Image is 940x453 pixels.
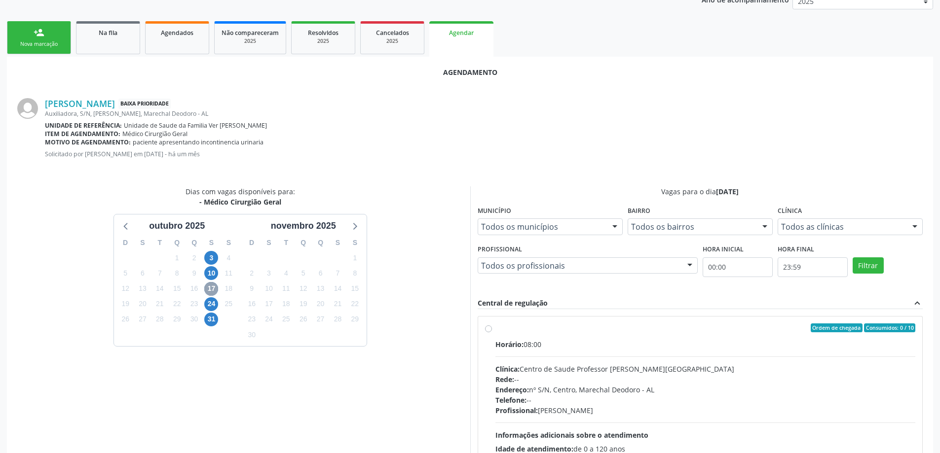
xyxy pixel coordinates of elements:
div: [PERSON_NAME] [495,405,916,416]
div: - Médico Cirurgião Geral [186,197,295,207]
span: segunda-feira, 24 de novembro de 2025 [262,313,276,326]
span: quinta-feira, 16 de outubro de 2025 [188,282,201,296]
span: Agendar [449,29,474,37]
div: D [117,235,134,250]
span: paciente apresentando incontinencia urinaria [133,138,263,146]
span: Resolvidos [308,29,338,37]
span: segunda-feira, 13 de outubro de 2025 [136,282,150,296]
span: Todos os municípios [481,222,602,232]
span: sábado, 29 de novembro de 2025 [348,313,362,326]
span: sexta-feira, 28 de novembro de 2025 [331,313,344,326]
div: Nova marcação [14,40,64,48]
div: 2025 [368,37,417,45]
div: T [151,235,168,250]
div: outubro 2025 [145,219,209,233]
span: quarta-feira, 29 de outubro de 2025 [170,313,184,326]
span: quinta-feira, 23 de outubro de 2025 [188,297,201,311]
span: Rede: [495,375,514,384]
div: D [243,235,261,250]
span: segunda-feira, 10 de novembro de 2025 [262,282,276,296]
span: domingo, 9 de novembro de 2025 [245,282,259,296]
span: Todos os bairros [631,222,752,232]
span: terça-feira, 11 de novembro de 2025 [279,282,293,296]
span: quarta-feira, 19 de novembro de 2025 [297,297,310,311]
span: Não compareceram [222,29,279,37]
div: person_add [34,27,44,38]
span: Ordem de chegada [811,323,863,332]
span: domingo, 12 de outubro de 2025 [118,282,132,296]
span: quarta-feira, 5 de novembro de 2025 [297,266,310,280]
span: sexta-feira, 7 de novembro de 2025 [331,266,344,280]
span: segunda-feira, 3 de novembro de 2025 [262,266,276,280]
span: domingo, 26 de outubro de 2025 [118,313,132,326]
a: [PERSON_NAME] [45,98,115,109]
span: quinta-feira, 30 de outubro de 2025 [188,313,201,326]
div: -- [495,395,916,405]
span: terça-feira, 21 de outubro de 2025 [153,297,167,311]
span: Profissional: [495,406,538,415]
label: Hora inicial [703,242,744,257]
span: Todos os profissionais [481,261,677,271]
div: 2025 [222,37,279,45]
span: quarta-feira, 8 de outubro de 2025 [170,266,184,280]
div: -- [495,374,916,384]
span: terça-feira, 7 de outubro de 2025 [153,266,167,280]
span: sábado, 22 de novembro de 2025 [348,297,362,311]
div: S [346,235,364,250]
div: S [261,235,278,250]
span: quarta-feira, 15 de outubro de 2025 [170,282,184,296]
span: sábado, 25 de outubro de 2025 [222,297,235,311]
div: Dias com vagas disponíveis para: [186,186,295,207]
img: img [17,98,38,119]
div: T [277,235,295,250]
span: sexta-feira, 14 de novembro de 2025 [331,282,344,296]
span: terça-feira, 4 de novembro de 2025 [279,266,293,280]
span: quarta-feira, 12 de novembro de 2025 [297,282,310,296]
span: quinta-feira, 13 de novembro de 2025 [314,282,328,296]
span: Consumidos: 0 / 10 [864,323,915,332]
span: Unidade de Saude da Familia Ver [PERSON_NAME] [124,121,267,130]
div: Q [312,235,329,250]
span: Cancelados [376,29,409,37]
i: expand_less [912,298,923,309]
b: Unidade de referência: [45,121,122,130]
label: Profissional [478,242,522,257]
span: Na fila [99,29,117,37]
input: Selecione o horário [703,257,773,277]
span: quinta-feira, 20 de novembro de 2025 [314,297,328,311]
span: [DATE] [716,187,739,196]
div: S [220,235,237,250]
label: Clínica [778,204,802,219]
span: sábado, 18 de outubro de 2025 [222,282,235,296]
div: Q [168,235,186,250]
b: Motivo de agendamento: [45,138,131,146]
span: sábado, 11 de outubro de 2025 [222,266,235,280]
span: domingo, 30 de novembro de 2025 [245,328,259,342]
span: sexta-feira, 21 de novembro de 2025 [331,297,344,311]
div: S [329,235,346,250]
div: Q [295,235,312,250]
div: Central de regulação [478,298,548,309]
span: sábado, 8 de novembro de 2025 [348,266,362,280]
span: Endereço: [495,385,529,394]
input: Selecione o horário [778,257,848,277]
span: Clínica: [495,364,520,374]
span: Médico Cirurgião Geral [122,130,188,138]
span: domingo, 5 de outubro de 2025 [118,266,132,280]
div: Q [186,235,203,250]
span: Agendados [161,29,193,37]
span: quarta-feira, 1 de outubro de 2025 [170,251,184,265]
div: nº S/N, Centro, Marechal Deodoro - AL [495,384,916,395]
span: quarta-feira, 26 de novembro de 2025 [297,313,310,326]
div: 2025 [299,37,348,45]
span: sexta-feira, 10 de outubro de 2025 [204,266,218,280]
span: domingo, 2 de novembro de 2025 [245,266,259,280]
span: domingo, 19 de outubro de 2025 [118,297,132,311]
span: quarta-feira, 22 de outubro de 2025 [170,297,184,311]
span: Telefone: [495,395,526,405]
span: terça-feira, 28 de outubro de 2025 [153,313,167,326]
div: 08:00 [495,339,916,349]
span: sexta-feira, 24 de outubro de 2025 [204,297,218,311]
div: S [134,235,151,250]
span: Todos as clínicas [781,222,902,232]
